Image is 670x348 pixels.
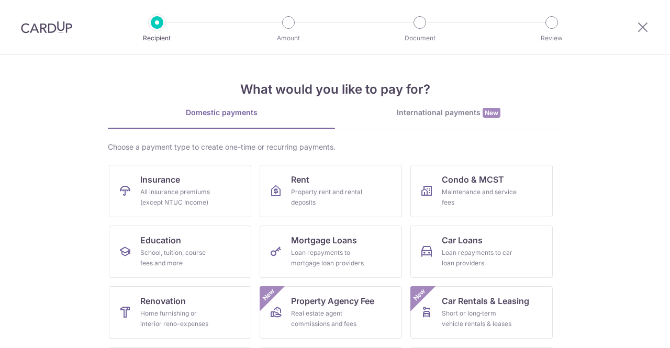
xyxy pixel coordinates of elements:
p: Document [381,33,459,43]
span: Education [140,234,181,246]
div: Choose a payment type to create one-time or recurring payments. [108,142,562,152]
div: Loan repayments to mortgage loan providers [291,248,366,268]
div: School, tuition, course fees and more [140,248,216,268]
a: Car LoansLoan repayments to car loan providers [410,226,553,278]
span: Insurance [140,173,180,186]
div: Loan repayments to car loan providers [442,248,517,268]
span: Property Agency Fee [291,295,374,307]
div: Short or long‑term vehicle rentals & leases [442,308,517,329]
span: Car Rentals & Leasing [442,295,529,307]
span: Car Loans [442,234,483,246]
h4: What would you like to pay for? [108,80,562,99]
a: RenovationHome furnishing or interior reno-expenses [109,286,251,339]
div: International payments [335,107,562,118]
div: Property rent and rental deposits [291,187,366,208]
div: All insurance premiums (except NTUC Income) [140,187,216,208]
a: InsuranceAll insurance premiums (except NTUC Income) [109,165,251,217]
a: Mortgage LoansLoan repayments to mortgage loan providers [260,226,402,278]
iframe: Opens a widget where you can find more information [603,317,660,343]
span: New [483,108,500,118]
div: Home furnishing or interior reno-expenses [140,308,216,329]
span: Condo & MCST [442,173,504,186]
a: Property Agency FeeReal estate agent commissions and feesNew [260,286,402,339]
span: New [411,286,428,304]
a: Condo & MCSTMaintenance and service fees [410,165,553,217]
img: CardUp [21,21,72,33]
div: Maintenance and service fees [442,187,517,208]
span: Rent [291,173,309,186]
p: Review [513,33,590,43]
a: Car Rentals & LeasingShort or long‑term vehicle rentals & leasesNew [410,286,553,339]
p: Amount [250,33,327,43]
a: RentProperty rent and rental deposits [260,165,402,217]
a: EducationSchool, tuition, course fees and more [109,226,251,278]
span: New [260,286,277,304]
span: Mortgage Loans [291,234,357,246]
div: Domestic payments [108,107,335,118]
span: Renovation [140,295,186,307]
p: Recipient [118,33,196,43]
div: Real estate agent commissions and fees [291,308,366,329]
